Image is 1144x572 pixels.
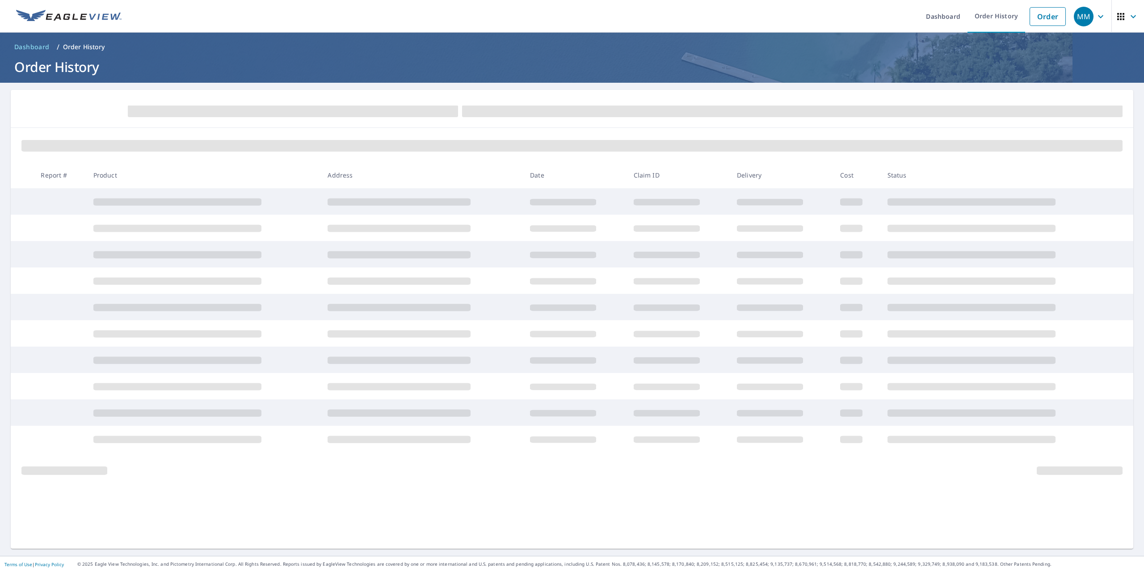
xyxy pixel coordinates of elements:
[57,42,59,52] li: /
[627,162,730,188] th: Claim ID
[730,162,833,188] th: Delivery
[35,561,64,568] a: Privacy Policy
[320,162,523,188] th: Address
[523,162,626,188] th: Date
[86,162,321,188] th: Product
[1030,7,1066,26] a: Order
[14,42,50,51] span: Dashboard
[63,42,105,51] p: Order History
[11,58,1133,76] h1: Order History
[16,10,122,23] img: EV Logo
[11,40,53,54] a: Dashboard
[4,562,64,567] p: |
[880,162,1115,188] th: Status
[4,561,32,568] a: Terms of Use
[11,40,1133,54] nav: breadcrumb
[1074,7,1094,26] div: MM
[77,561,1140,568] p: © 2025 Eagle View Technologies, Inc. and Pictometry International Corp. All Rights Reserved. Repo...
[833,162,880,188] th: Cost
[34,162,86,188] th: Report #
